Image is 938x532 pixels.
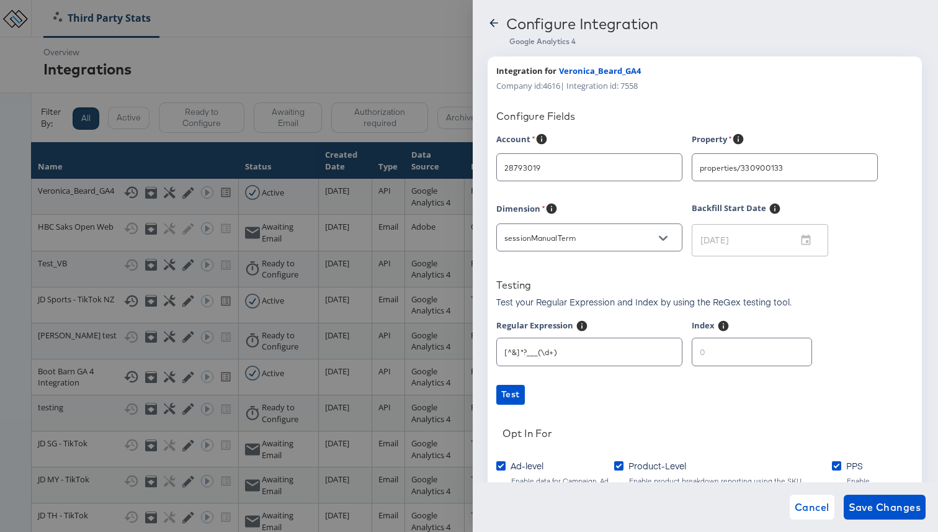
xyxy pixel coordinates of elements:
[511,459,543,472] span: Ad-level
[502,161,658,175] input: Select...
[509,37,923,47] div: Google Analytics 4
[628,477,832,494] div: Enable product breakdown reporting using the SKU dimension from Google Analytics Ecommerce.
[692,133,732,148] label: Property
[795,498,829,516] span: Cancel
[496,320,573,335] label: Regular Expression
[790,495,834,520] button: Cancel
[496,133,535,148] label: Account
[846,459,863,472] span: PPS
[697,161,853,175] input: Select...
[559,65,641,77] span: Veronica_Beard_GA4
[849,498,921,516] span: Save Changes
[496,279,531,291] div: Testing
[506,15,658,32] div: Configure Integration
[692,202,766,225] label: Backfill Start Date
[496,385,525,405] button: Test
[692,333,811,360] input: 0
[628,459,686,472] span: Product-Level
[496,295,792,308] p: Test your Regular Expression and Index by using the ReGex testing tool.
[496,202,545,218] label: Dimension
[502,427,552,440] div: Opt In For
[502,231,658,245] input: Select...
[496,80,638,92] span: Company id: 4616 | Integration id: 7558
[692,320,715,335] label: Index
[501,387,520,402] span: Test
[496,385,913,405] a: Test
[654,229,672,248] button: Open
[844,495,926,520] button: Save Changes
[497,333,682,360] input: \d+[^x]
[511,477,614,494] div: Enable data for Campaign, Ad Set, and Ad reporting.
[496,65,556,77] span: Integration for
[846,477,913,503] div: Enable Performance Product Sets.
[496,110,913,122] div: Configure Fields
